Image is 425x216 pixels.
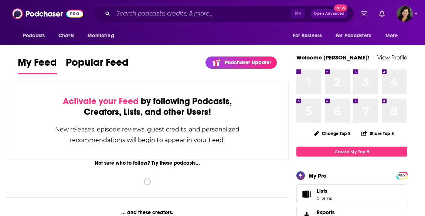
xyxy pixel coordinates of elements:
[288,29,331,43] button: open menu
[66,56,129,74] a: Popular Feed
[317,188,327,194] span: Lists
[309,129,355,138] button: Change Top 8
[331,29,382,43] button: open menu
[299,189,314,199] span: Lists
[88,31,114,41] span: Monitoring
[291,9,305,18] span: ⌘ K
[18,56,57,73] span: My Feed
[54,29,79,43] a: Charts
[6,160,289,166] div: Not sure who to follow? Try these podcasts...
[293,31,322,41] span: For Business
[113,8,291,20] input: Search podcasts, credits, & more...
[93,5,354,22] div: Search podcasts, credits, & more...
[18,56,57,74] a: My Feed
[63,96,139,107] span: Activate your Feed
[314,12,344,16] span: Open Advanced
[310,9,348,18] button: Open AdvancedNew
[397,173,406,178] span: PRO
[376,7,388,20] a: Show notifications dropdown
[296,54,370,61] a: Welcome [PERSON_NAME]!
[66,56,129,73] span: Popular Feed
[18,29,54,43] button: open menu
[58,31,74,41] span: Charts
[317,209,335,216] span: Exports
[317,188,332,194] span: Lists
[12,7,83,21] img: Podchaser - Follow, Share and Rate Podcasts
[296,184,407,204] a: Lists
[397,6,413,22] button: Show profile menu
[43,96,251,117] div: by following Podcasts, Creators, Lists, and other Users!
[358,7,370,20] a: Show notifications dropdown
[317,196,332,201] span: 0 items
[380,29,407,43] button: open menu
[361,126,394,141] button: Share Top 8
[334,4,347,11] span: New
[397,6,413,22] span: Logged in as ShannonLeighKeenan
[385,31,398,41] span: More
[397,6,413,22] img: User Profile
[397,172,406,178] a: PRO
[6,209,289,216] div: ... and these creators.
[336,31,371,41] span: For Podcasters
[23,31,45,41] span: Podcasts
[377,54,407,61] a: View Profile
[43,124,251,145] div: New releases, episode reviews, guest credits, and personalized recommendations will begin to appe...
[82,29,123,43] button: open menu
[309,172,327,179] div: My Pro
[225,59,271,66] p: Podchaser Update!
[296,147,407,157] a: Create My Top 8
